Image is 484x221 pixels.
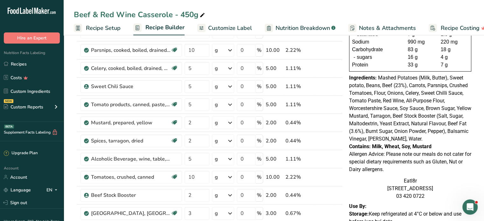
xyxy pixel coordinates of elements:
[408,46,436,53] div: 83 g
[285,46,312,54] div: 2.22%
[462,199,478,215] iframe: Intercom live chat
[285,210,312,217] div: 0.67%
[349,75,471,142] span: Mashed Potatoes (Milk, Butter), Sweet potato, Beans, Beef (23%), Carrots, Parsnips, Crushed Tomat...
[349,211,369,217] strong: Storage:
[215,119,218,127] div: g
[441,61,469,69] div: 7 g
[215,191,218,199] div: g
[4,150,38,156] div: Upgrade Plan
[357,53,372,61] span: sugars
[215,155,218,163] div: g
[349,203,367,209] strong: Use By:
[359,24,416,32] span: Notes & Attachments
[441,53,469,61] div: 4 g
[91,83,171,90] div: Sweet Chili Sauce
[91,210,171,217] div: [GEOGRAPHIC_DATA], [GEOGRAPHIC_DATA]
[197,21,252,35] a: Customize Label
[145,23,185,32] span: Recipe Builder
[352,38,369,46] span: Sodium
[74,9,206,20] div: Beef & Red Wine Casserole - 450g
[91,155,171,163] div: Alcoholic Beverage, wine, table, red, Cabernet Sauvignon
[349,177,471,200] div: Eatl8r [STREET_ADDRESS] 03 420 0722
[4,184,31,196] a: Language
[285,173,312,181] div: 2.22%
[285,119,312,127] div: 0.44%
[215,83,218,90] div: g
[285,83,312,90] div: 1.11%
[349,151,471,172] span: Allergen Advice: Please note our meals do not cater for special dietary requirements such as Glut...
[408,61,436,69] div: 33 g
[91,119,171,127] div: Mustard, prepared, yellow
[266,155,283,163] div: 5.00
[91,173,171,181] div: Tomatoes, crushed, canned
[285,65,312,72] div: 1.11%
[408,53,436,61] div: 16 g
[441,24,480,32] span: Recipe Costing
[285,191,312,199] div: 0.44%
[74,21,121,35] a: Recipe Setup
[91,101,171,108] div: Tomato products, canned, paste, without salt added (Includes foods for USDA's Food Distribution P...
[208,24,252,32] span: Customize Label
[266,83,283,90] div: 5.00
[349,143,471,150] div: Contains: Milk, Wheat, Soy, Mustard
[4,32,60,44] button: Hire an Expert
[4,104,43,110] div: Custom Reports
[91,137,171,145] div: Spices, tarragon, dried
[266,119,283,127] div: 2.00
[215,101,218,108] div: g
[285,101,312,108] div: 1.11%
[441,46,469,53] div: 18 g
[441,38,469,46] div: 220 mg
[215,137,218,145] div: g
[4,99,13,103] div: NEW
[349,75,377,81] span: Ingredients:
[91,65,171,72] div: Celery, cooked, boiled, drained, without salt
[266,65,283,72] div: 5.00
[46,186,60,194] div: EN
[4,125,14,128] div: BETA
[266,46,283,54] div: 10.00
[352,61,368,69] span: Protein
[133,20,185,36] a: Recipe Builder
[348,21,416,35] a: Notes & Attachments
[266,101,283,108] div: 5.00
[215,210,218,217] div: g
[285,155,312,163] div: 1.11%
[276,24,330,32] span: Nutrition Breakdown
[266,173,283,181] div: 10.00
[91,191,171,199] div: Beef Stock Booster
[285,137,312,145] div: 0.44%
[266,137,283,145] div: 2.00
[215,65,218,72] div: g
[266,210,283,217] div: 3.00
[91,46,171,54] div: Parsnips, cooked, boiled, drained, without salt
[265,21,335,35] a: Nutrition Breakdown
[352,46,383,53] span: Carbohydrate
[408,38,436,46] div: 990 mg
[266,191,283,199] div: 2.00
[86,24,121,32] span: Recipe Setup
[215,173,218,181] div: g
[215,46,218,54] div: g
[352,53,357,61] div: -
